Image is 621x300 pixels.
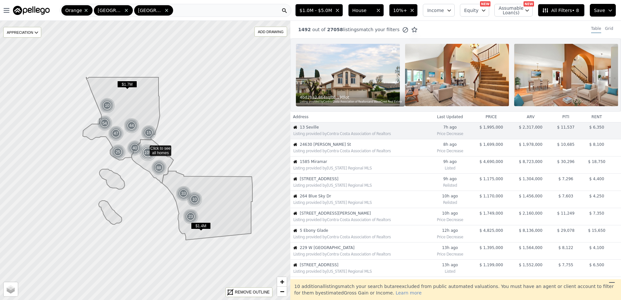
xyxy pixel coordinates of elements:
div: Listing provided by Contra Costa Association of Realtors [293,217,428,222]
span: $ 15,650 [588,228,605,233]
span: [STREET_ADDRESS] [300,176,428,181]
span: $ 7,603 [558,194,573,198]
span: $ 8,723,000 [519,159,543,164]
time: 2025-10-14 04:11 [431,228,469,233]
span: $ 1,699,000 [479,142,503,147]
a: Zoom out [277,287,287,296]
span: + [280,278,284,286]
span: $ 8,136,000 [519,228,543,233]
span: $ 6,500 [589,263,604,267]
div: out of listings [290,26,418,33]
div: 15 [141,125,157,141]
span: 264 Blue Sky Dr [300,194,428,199]
div: 54 [96,115,113,131]
span: $1.0M - $5.0M [299,7,332,14]
button: All Filters• 8 [538,4,584,17]
div: REMOVE OUTLINE [235,289,270,295]
div: Price Decrease [431,250,469,257]
span: [STREET_ADDRESS] [300,262,428,268]
img: House [293,229,297,232]
img: g1.png [141,125,157,141]
img: House [293,194,297,198]
img: House [293,177,297,181]
time: 2025-10-14 07:01 [431,176,469,181]
span: $ 1,175,000 [479,177,503,181]
span: $ 10,685 [557,142,574,147]
span: $ 1,456,000 [519,194,543,198]
div: 23 [183,209,198,224]
button: Income [423,4,455,17]
span: $ 1,170,000 [479,194,503,198]
div: Relisted [431,199,469,205]
img: g1.png [99,98,115,113]
img: Property Photo 2 [405,44,509,106]
span: $ 4,400 [589,177,604,181]
span: 10%+ [393,7,407,14]
span: 2,864 [315,95,326,100]
img: Property Photo 3 [514,44,618,106]
span: $ 29,078 [557,228,574,233]
button: Save [590,4,616,17]
img: g3.png [139,144,157,161]
div: NEW [480,1,490,6]
img: g1.png [110,144,126,160]
div: Listing provided by Contra Costa Association of Realtors [293,234,428,240]
div: 44 [124,118,139,133]
img: g1.png [127,140,143,156]
span: $ 1,395,000 [479,245,503,250]
span: $1.7M [117,81,137,88]
span: $ 6,350 [589,125,604,130]
img: g1.png [176,186,192,201]
span: $ 4,250 [589,194,604,198]
span: All Filters • 8 [542,7,579,14]
div: Price Decrease [431,216,469,222]
span: [STREET_ADDRESS][PERSON_NAME] [300,211,428,216]
div: APPRECIATION [3,27,41,38]
div: 4 bd 2 ba sqft lot [300,95,402,100]
div: 40 [127,140,143,156]
button: 10%+ [389,4,418,17]
time: 2025-10-14 03:36 [431,245,469,250]
img: House [293,211,297,215]
span: $ 1,199,000 [479,263,503,267]
div: Listing provided by [US_STATE] Regional MLS [293,269,428,274]
div: Price Decrease [431,233,469,240]
div: Listing provided by Contra Costa Association of Realtors [293,252,428,257]
button: House [348,4,384,17]
th: price [472,112,511,122]
span: $ 11,537 [557,125,574,130]
span: $ 1,552,000 [519,263,543,267]
a: Layers [4,282,18,296]
span: 27058 [325,27,343,32]
span: $ 8,100 [589,142,604,147]
div: Grid [605,26,613,33]
div: Listing provided by Contra Costa Association of Realtors and WaveCrest Real Estate [300,100,402,104]
div: ADD DRAWING [255,27,287,36]
span: $ 7,350 [589,211,604,216]
div: $1.4M [191,222,211,232]
span: $ 30,296 [557,159,574,164]
time: 2025-10-14 06:34 [431,194,469,199]
th: rent [581,112,612,122]
span: 229 W [GEOGRAPHIC_DATA] [300,245,428,250]
span: $ 4,100 [589,245,604,250]
time: 2025-10-14 03:24 [431,262,469,268]
img: g2.png [151,159,168,176]
span: Assumable Loan(s) [499,6,519,15]
span: $ 1,995,000 [479,125,503,130]
span: $ 8,122 [558,245,573,250]
div: Listing provided by Contra Costa Association of Realtors [293,131,428,136]
span: $ 1,304,000 [519,177,543,181]
span: Save [594,7,605,14]
span: $ 1,564,000 [519,245,543,250]
span: Equity [464,7,478,14]
span: match your filters [359,26,399,33]
div: 25 [110,144,126,160]
a: Zoom in [277,277,287,287]
img: g2.png [96,115,113,131]
span: [GEOGRAPHIC_DATA] [138,7,163,14]
span: Learn more [396,290,422,295]
span: $ 11,249 [557,211,574,216]
th: piti [551,112,581,122]
span: $1.4M [191,222,211,229]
